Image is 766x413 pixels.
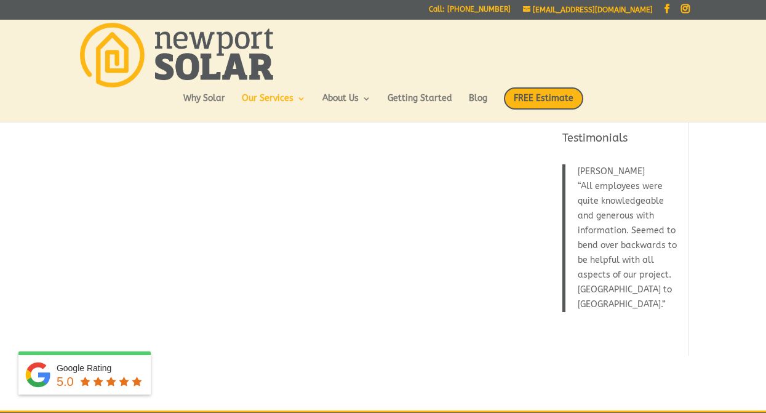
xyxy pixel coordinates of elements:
a: FREE Estimate [504,87,583,122]
span: [PERSON_NAME] [578,166,645,177]
a: About Us [322,94,371,115]
a: Our Services [242,94,306,115]
a: Call: [PHONE_NUMBER] [429,6,511,18]
a: [EMAIL_ADDRESS][DOMAIN_NAME] [523,6,653,14]
a: Getting Started [388,94,452,115]
div: Google Rating [57,362,145,374]
span: 5.0 [57,375,74,388]
img: Newport Solar | Solar Energy Optimized. [80,23,273,87]
span: FREE Estimate [504,87,583,110]
a: Blog [469,94,487,115]
h4: Testimonials [562,130,682,152]
blockquote: All employees were quite knowledgeable and generous with information. Seemed to bend over backwar... [562,164,682,312]
a: Why Solar [183,94,225,115]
